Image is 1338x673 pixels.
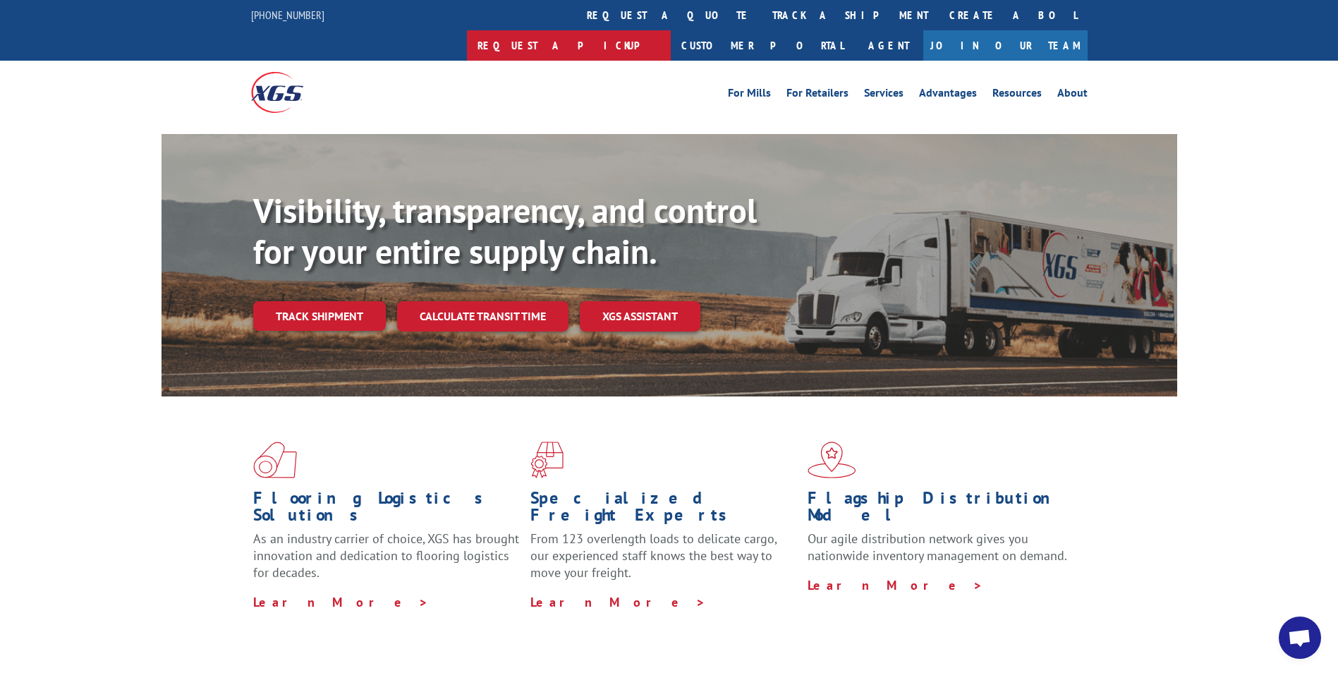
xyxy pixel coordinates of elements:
a: Customer Portal [671,30,854,61]
a: Track shipment [253,301,386,331]
h1: Flagship Distribution Model [808,490,1074,530]
a: Join Our Team [923,30,1088,61]
a: XGS ASSISTANT [580,301,700,332]
b: Visibility, transparency, and control for your entire supply chain. [253,188,757,273]
a: Resources [992,87,1042,103]
a: For Mills [728,87,771,103]
span: As an industry carrier of choice, XGS has brought innovation and dedication to flooring logistics... [253,530,519,581]
a: Learn More > [253,594,429,610]
a: Request a pickup [467,30,671,61]
a: [PHONE_NUMBER] [251,8,324,22]
h1: Flooring Logistics Solutions [253,490,520,530]
a: Services [864,87,904,103]
a: About [1057,87,1088,103]
p: From 123 overlength loads to delicate cargo, our experienced staff knows the best way to move you... [530,530,797,593]
a: Advantages [919,87,977,103]
a: Learn More > [530,594,706,610]
h1: Specialized Freight Experts [530,490,797,530]
span: Our agile distribution network gives you nationwide inventory management on demand. [808,530,1067,564]
img: xgs-icon-flagship-distribution-model-red [808,442,856,478]
a: For Retailers [786,87,849,103]
a: Learn More > [808,577,983,593]
img: xgs-icon-focused-on-flooring-red [530,442,564,478]
a: Calculate transit time [397,301,568,332]
img: xgs-icon-total-supply-chain-intelligence-red [253,442,297,478]
a: Agent [854,30,923,61]
div: Open chat [1279,617,1321,659]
